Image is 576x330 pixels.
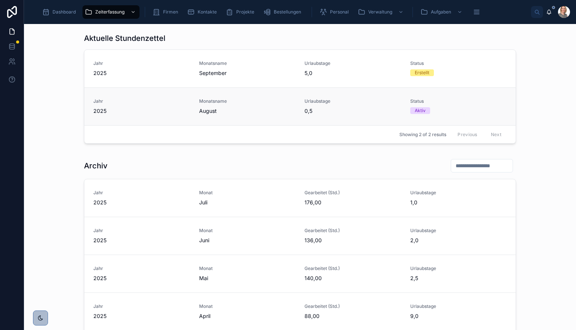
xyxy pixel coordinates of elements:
div: Erstellt [415,69,429,76]
span: Monat [199,265,296,271]
a: Projekte [223,5,259,19]
span: Urlaubstage [410,265,507,271]
a: Bestellungen [261,5,306,19]
span: Urlaubstage [410,190,507,196]
span: Zeiterfassung [95,9,124,15]
span: Aufgaben [431,9,451,15]
span: Status [410,60,507,66]
span: Monatsname [199,98,296,104]
span: Urlaubstage [304,98,401,104]
span: 136,00 [304,237,401,244]
div: Aktiv [415,107,426,114]
a: Kontakte [185,5,222,19]
a: Zeiterfassung [82,5,139,19]
span: Monat [199,228,296,234]
a: Firmen [150,5,183,19]
a: Aufgaben [418,5,466,19]
h1: Aktuelle Stundenzettel [84,33,165,43]
span: 2025 [93,69,190,77]
span: 140,00 [304,274,401,282]
span: 2,5 [410,274,507,282]
a: Jahr2025MonatJuliGearbeitet (Std.)176,00Urlaubstage1,0 [84,179,516,217]
span: 88,00 [304,312,401,320]
span: April [199,312,296,320]
h1: Archiv [84,160,108,171]
span: Personal [330,9,349,15]
span: Mai [199,274,296,282]
span: Jahr [93,265,190,271]
span: Verwaltung [368,9,392,15]
span: September [199,69,296,77]
a: Verwaltung [355,5,407,19]
span: Gearbeitet (Std.) [304,228,401,234]
a: Jahr2025MonatsnameSeptemberUrlaubstage5,0StatusErstellt [84,50,516,87]
span: Urlaubstage [304,60,401,66]
span: 2025 [93,199,190,206]
div: scrollable content [36,4,531,20]
a: Dashboard [40,5,81,19]
span: Monat [199,190,296,196]
a: Jahr2025MonatMaiGearbeitet (Std.)140,00Urlaubstage2,5 [84,255,516,292]
span: 2025 [93,312,190,320]
span: Gearbeitet (Std.) [304,303,401,309]
span: 2025 [93,107,190,115]
span: 176,00 [304,199,401,206]
span: 2,0 [410,237,507,244]
a: Personal [317,5,354,19]
span: 5,0 [304,69,401,77]
span: Jahr [93,190,190,196]
span: Monat [199,303,296,309]
span: Bestellungen [274,9,301,15]
span: Juni [199,237,296,244]
span: 2025 [93,274,190,282]
span: Jahr [93,228,190,234]
a: Jahr2025MonatJuniGearbeitet (Std.)136,00Urlaubstage2,0 [84,217,516,255]
span: Monatsname [199,60,296,66]
span: Dashboard [52,9,76,15]
span: 9,0 [410,312,507,320]
span: 1,0 [410,199,507,206]
span: Gearbeitet (Std.) [304,190,401,196]
span: Urlaubstage [410,303,507,309]
span: Juli [199,199,296,206]
span: Urlaubstage [410,228,507,234]
a: Jahr2025MonatsnameAugustUrlaubstage0,5StatusAktiv [84,87,516,125]
span: 0,5 [304,107,401,115]
span: Gearbeitet (Std.) [304,265,401,271]
span: Jahr [93,60,190,66]
span: Firmen [163,9,178,15]
span: August [199,107,296,115]
span: Showing 2 of 2 results [399,132,446,138]
span: 2025 [93,237,190,244]
span: Status [410,98,507,104]
span: Kontakte [198,9,217,15]
span: Jahr [93,303,190,309]
span: Jahr [93,98,190,104]
span: Projekte [236,9,254,15]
